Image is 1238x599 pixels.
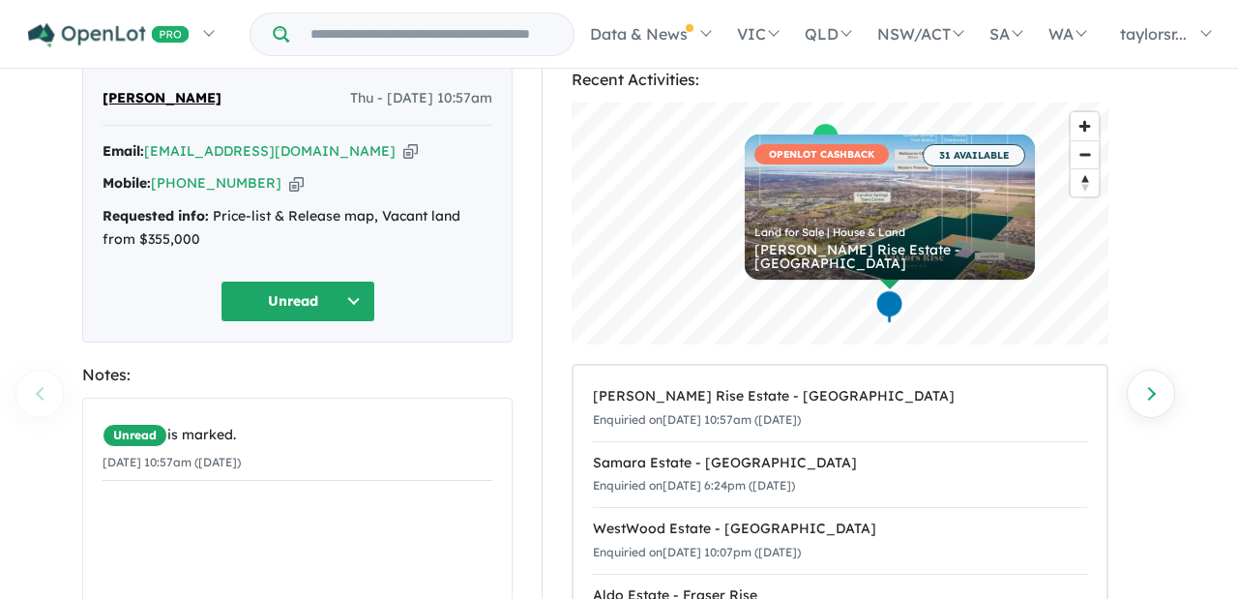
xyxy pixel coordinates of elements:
button: Zoom in [1071,112,1099,140]
div: is marked. [103,424,492,447]
a: [PHONE_NUMBER] [151,174,281,192]
div: WestWood Estate - [GEOGRAPHIC_DATA] [593,518,1087,541]
span: OPENLOT CASHBACK [754,144,889,165]
div: Recent Activities: [572,67,1108,93]
a: OPENLOT CASHBACK 31 AVAILABLE Land for Sale | House & Land [PERSON_NAME] Rise Estate - [GEOGRAPHI... [745,135,1035,280]
div: Notes: [82,362,513,388]
a: WestWood Estate - [GEOGRAPHIC_DATA]Enquiried on[DATE] 10:07pm ([DATE]) [593,507,1087,575]
span: Reset bearing to north [1071,169,1099,196]
strong: Requested info: [103,207,209,225]
button: Unread [221,281,375,322]
span: 31 AVAILABLE [923,144,1025,166]
button: Zoom out [1071,140,1099,168]
small: Enquiried on [DATE] 10:57am ([DATE]) [593,412,801,427]
button: Copy [403,141,418,162]
a: Samara Estate - [GEOGRAPHIC_DATA]Enquiried on[DATE] 6:24pm ([DATE]) [593,441,1087,509]
button: Reset bearing to north [1071,168,1099,196]
span: Zoom out [1071,141,1099,168]
img: Openlot PRO Logo White [28,23,190,47]
small: Enquiried on [DATE] 10:07pm ([DATE]) [593,545,801,559]
a: [PERSON_NAME] Rise Estate - [GEOGRAPHIC_DATA]Enquiried on[DATE] 10:57am ([DATE]) [593,375,1087,442]
span: taylorsr... [1120,24,1187,44]
span: Unread [103,424,167,447]
button: Copy [289,173,304,194]
div: Land for Sale | House & Land [754,227,1025,238]
a: [EMAIL_ADDRESS][DOMAIN_NAME] [144,142,396,160]
div: Price-list & Release map, Vacant land from $355,000 [103,205,492,252]
canvas: Map [572,103,1108,344]
div: [PERSON_NAME] Rise Estate - [GEOGRAPHIC_DATA] [593,385,1087,408]
small: Enquiried on [DATE] 6:24pm ([DATE]) [593,478,795,493]
span: Thu - [DATE] 10:57am [350,87,492,110]
span: [PERSON_NAME] [103,87,221,110]
strong: Email: [103,142,144,160]
small: [DATE] 10:57am ([DATE]) [103,455,241,469]
div: Map marker [875,289,904,325]
input: Try estate name, suburb, builder or developer [293,14,570,55]
strong: Mobile: [103,174,151,192]
div: [PERSON_NAME] Rise Estate - [GEOGRAPHIC_DATA] [754,243,1025,270]
div: Samara Estate - [GEOGRAPHIC_DATA] [593,452,1087,475]
div: Map marker [811,122,840,158]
